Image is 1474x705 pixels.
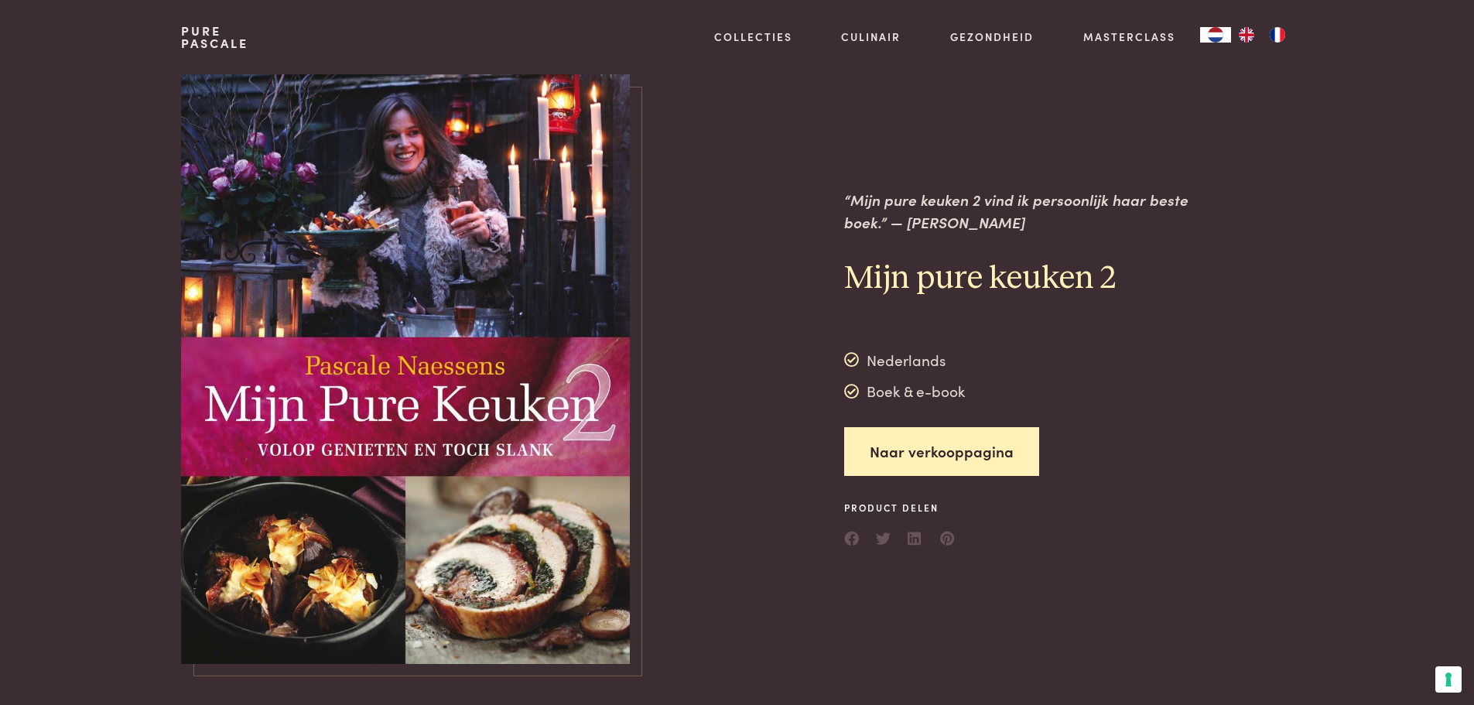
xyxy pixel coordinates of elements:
[1231,27,1293,43] ul: Language list
[1262,27,1293,43] a: FR
[844,380,966,403] div: Boek & e-book
[844,501,956,515] span: Product delen
[1200,27,1231,43] div: Language
[1083,29,1175,45] a: Masterclass
[844,258,1199,299] h2: Mijn pure keuken 2
[181,25,248,50] a: PurePascale
[1231,27,1262,43] a: EN
[844,427,1039,476] a: Naar verkooppagina
[844,189,1199,233] p: “Mijn pure keuken 2 vind ik persoonlijk haar beste boek.” — [PERSON_NAME]
[841,29,901,45] a: Culinair
[714,29,792,45] a: Collecties
[844,348,966,371] div: Nederlands
[1200,27,1293,43] aside: Language selected: Nederlands
[950,29,1034,45] a: Gezondheid
[1435,666,1462,693] button: Uw voorkeuren voor toestemming voor trackingtechnologieën
[181,74,630,664] img: https://admin.purepascale.com/wp-content/uploads/2022/11/pascale-naessens-mijn-pure-keuken-2.jpeg
[1200,27,1231,43] a: NL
